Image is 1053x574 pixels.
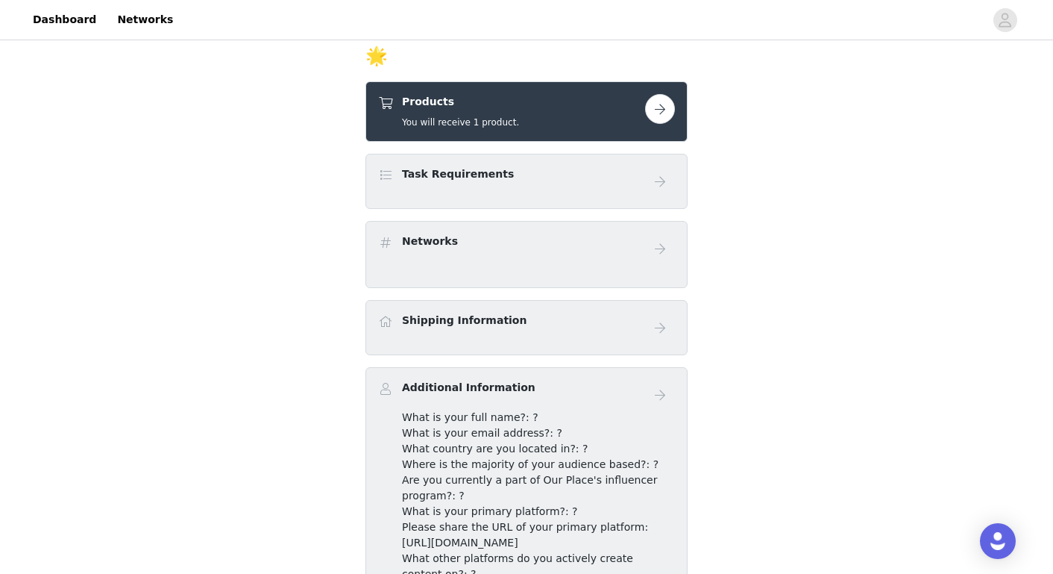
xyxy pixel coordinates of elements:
[402,505,578,517] span: What is your primary platform?: ?
[108,3,182,37] a: Networks
[24,3,105,37] a: Dashboard
[365,300,688,355] div: Shipping Information
[402,443,588,455] span: What country are you located in?: ?
[402,166,514,182] h4: Task Requirements
[365,154,688,209] div: Task Requirements
[365,16,688,69] h1: Our Place Ambassador Program 🌟
[402,411,538,423] span: What is your full name?: ?
[402,474,657,502] span: Are you currently a part of Our Place's influencer program?: ?
[402,427,562,439] span: What is your email address?: ?
[980,523,1016,559] div: Open Intercom Messenger
[402,380,535,396] h4: Additional Information
[402,94,519,110] h4: Products
[402,313,526,328] h4: Shipping Information
[365,81,688,142] div: Products
[365,221,688,288] div: Networks
[402,116,519,129] h5: You will receive 1 product.
[998,8,1012,32] div: avatar
[402,234,458,249] h4: Networks
[402,458,658,470] span: Where is the majority of your audience based?: ?
[402,521,648,549] span: Please share the URL of your primary platform: [URL][DOMAIN_NAME]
